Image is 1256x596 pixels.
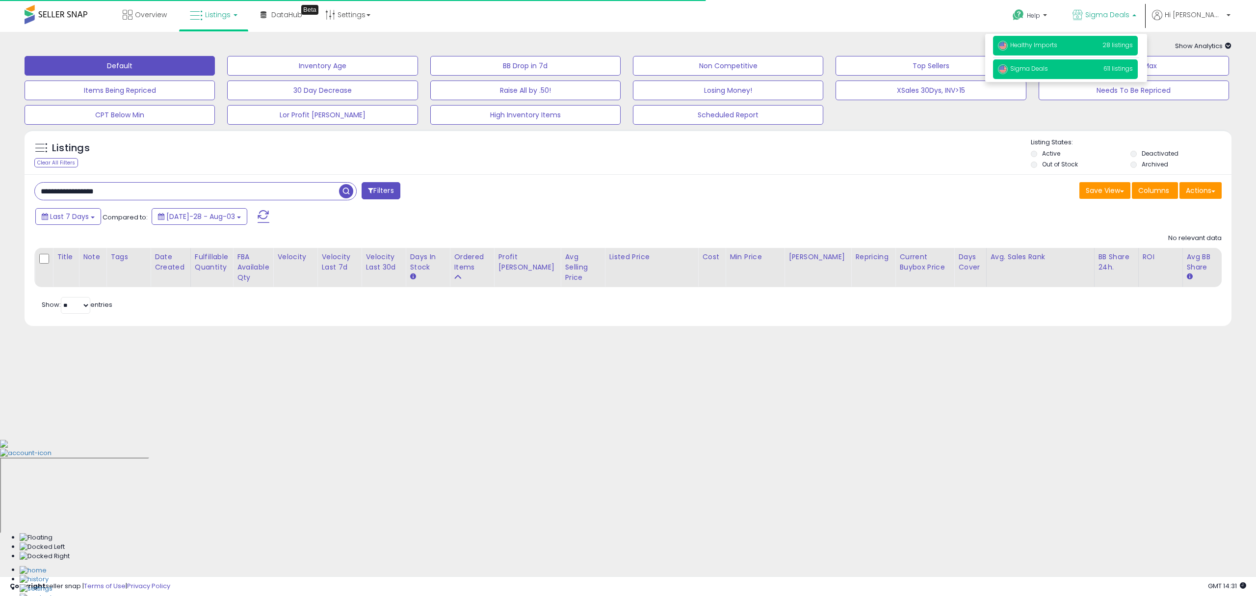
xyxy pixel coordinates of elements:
span: 611 listings [1103,64,1133,73]
button: Inventory Age [227,56,418,76]
div: Clear All Filters [34,158,78,167]
img: usa.png [998,64,1008,74]
button: Filters [362,182,400,199]
span: DataHub [271,10,302,20]
p: Listing States: [1031,138,1231,147]
button: Losing Money! [633,81,823,100]
button: Last 7 Days [35,208,101,225]
div: Min Price [730,252,780,262]
div: No relevant data [1168,234,1222,243]
div: BB Share 24h. [1099,252,1134,272]
button: Save View [1079,182,1130,199]
i: Get Help [1012,9,1024,21]
span: Hi [PERSON_NAME] [1165,10,1224,20]
img: usa.png [998,41,1008,51]
div: Days In Stock [410,252,445,272]
label: Deactivated [1142,149,1178,158]
span: Compared to: [103,213,148,222]
button: High Inventory Items [430,105,621,125]
img: Floating [20,533,52,542]
div: Tags [110,252,146,262]
button: Items Being Repriced [25,81,215,100]
div: Avg BB Share [1187,252,1223,272]
div: Avg. Sales Rank [991,252,1090,262]
div: FBA Available Qty [237,252,269,283]
span: Show Analytics [1175,41,1231,51]
a: Help [1005,1,1057,32]
button: CPT Below Min [25,105,215,125]
span: [DATE]-28 - Aug-03 [166,212,235,221]
label: Archived [1142,160,1168,168]
small: Avg BB Share. [1187,272,1193,281]
button: Needs To Be Repriced [1039,81,1229,100]
div: Listed Price [609,252,694,262]
div: Velocity [277,252,313,262]
div: Cost [702,252,721,262]
div: Date Created [155,252,186,272]
button: Scheduled Report [633,105,823,125]
th: CSV column name: cust_attr_1_Tags [106,248,151,287]
div: Repricing [855,252,891,262]
button: BB Drop in 7d [430,56,621,76]
button: XSales 30Dys, INV>15 [836,81,1026,100]
span: Help [1027,11,1040,20]
button: Top Sellers [836,56,1026,76]
button: 30 Day Decrease [227,81,418,100]
div: [PERSON_NAME] [788,252,847,262]
img: Docked Left [20,542,65,552]
small: Days In Stock. [410,272,416,281]
div: Current Buybox Price [899,252,950,272]
span: Show: entries [42,300,112,309]
label: Active [1042,149,1060,158]
img: History [20,575,49,584]
span: Healthy Imports [998,41,1057,49]
div: Ordered Items [454,252,490,272]
button: Columns [1132,182,1178,199]
button: Raise All by .50! [430,81,621,100]
span: Columns [1138,186,1169,195]
button: Non Competitive [633,56,823,76]
img: Settings [20,584,52,594]
div: ROI [1143,252,1178,262]
button: Actions [1179,182,1222,199]
div: Velocity Last 30d [366,252,401,272]
div: Title [57,252,75,262]
span: Last 7 Days [50,212,89,221]
div: Fulfillable Quantity [195,252,229,272]
button: [DATE]-28 - Aug-03 [152,208,247,225]
span: Listings [205,10,231,20]
h5: Listings [52,141,90,155]
div: Tooltip anchor [301,5,318,15]
div: Note [83,252,102,262]
div: Velocity Last 7d [321,252,357,272]
span: Sigma Deals [998,64,1048,73]
a: Hi [PERSON_NAME] [1152,10,1230,32]
img: Home [20,566,47,575]
span: 28 listings [1102,41,1133,49]
div: Profit [PERSON_NAME] [498,252,556,272]
span: Overview [135,10,167,20]
span: Sigma Deals [1085,10,1129,20]
div: Days Cover [958,252,982,272]
label: Out of Stock [1042,160,1078,168]
button: Lor Profit [PERSON_NAME] [227,105,418,125]
img: Docked Right [20,552,70,561]
button: Default [25,56,215,76]
div: Avg Selling Price [565,252,601,283]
